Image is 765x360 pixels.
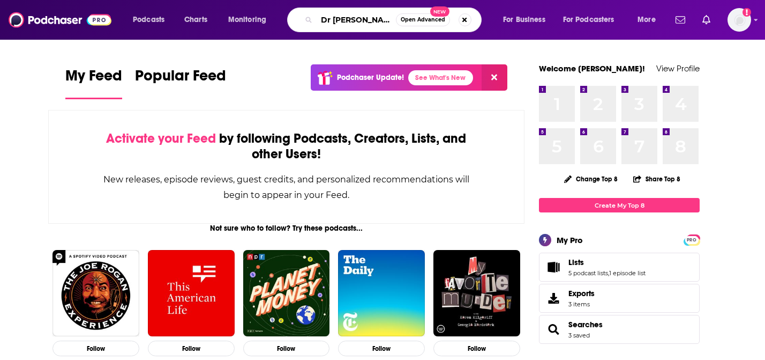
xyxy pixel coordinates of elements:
[65,67,122,91] span: My Feed
[133,12,164,27] span: Podcasts
[609,269,646,277] a: 1 episode list
[243,341,330,356] button: Follow
[568,300,595,308] span: 3 items
[727,8,751,32] button: Show profile menu
[106,130,216,146] span: Activate your Feed
[102,131,470,162] div: by following Podcasts, Creators, Lists, and other Users!
[52,341,139,356] button: Follow
[65,67,122,99] a: My Feed
[539,63,645,74] a: Welcome [PERSON_NAME]!
[430,6,449,17] span: New
[52,250,139,337] img: The Joe Rogan Experience
[433,250,520,337] img: My Favorite Murder with Karen Kilgariff and Georgia Hardstark
[539,253,700,282] span: Lists
[539,284,700,313] a: Exports
[633,168,681,189] button: Share Top 8
[228,12,266,27] span: Monitoring
[608,269,609,277] span: ,
[558,172,624,186] button: Change Top 8
[742,8,751,17] svg: Add a profile image
[557,235,583,245] div: My Pro
[177,11,214,28] a: Charts
[317,11,396,28] input: Search podcasts, credits, & more...
[630,11,669,28] button: open menu
[671,11,689,29] a: Show notifications dropdown
[433,341,520,356] button: Follow
[727,8,751,32] img: User Profile
[656,63,700,74] a: View Profile
[338,250,425,337] img: The Daily
[568,320,603,329] a: Searches
[48,224,524,233] div: Not sure who to follow? Try these podcasts...
[135,67,226,91] span: Popular Feed
[539,315,700,344] span: Searches
[685,236,698,244] span: PRO
[297,8,492,32] div: Search podcasts, credits, & more...
[543,260,564,275] a: Lists
[401,17,445,23] span: Open Advanced
[556,11,630,28] button: open menu
[568,269,608,277] a: 5 podcast lists
[568,332,590,339] a: 3 saved
[568,289,595,298] span: Exports
[9,10,111,30] img: Podchaser - Follow, Share and Rate Podcasts
[135,67,226,99] a: Popular Feed
[563,12,614,27] span: For Podcasters
[396,13,450,26] button: Open AdvancedNew
[148,341,235,356] button: Follow
[568,258,646,267] a: Lists
[148,250,235,337] img: This American Life
[184,12,207,27] span: Charts
[337,73,404,82] p: Podchaser Update!
[637,12,656,27] span: More
[568,258,584,267] span: Lists
[125,11,178,28] button: open menu
[539,198,700,212] a: Create My Top 8
[496,11,559,28] button: open menu
[543,322,564,337] a: Searches
[698,11,715,29] a: Show notifications dropdown
[685,236,698,244] a: PRO
[503,12,545,27] span: For Business
[221,11,280,28] button: open menu
[243,250,330,337] img: Planet Money
[727,8,751,32] span: Logged in as KSMolly
[102,172,470,203] div: New releases, episode reviews, guest credits, and personalized recommendations will begin to appe...
[543,291,564,306] span: Exports
[408,70,473,85] a: See What's New
[338,341,425,356] button: Follow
